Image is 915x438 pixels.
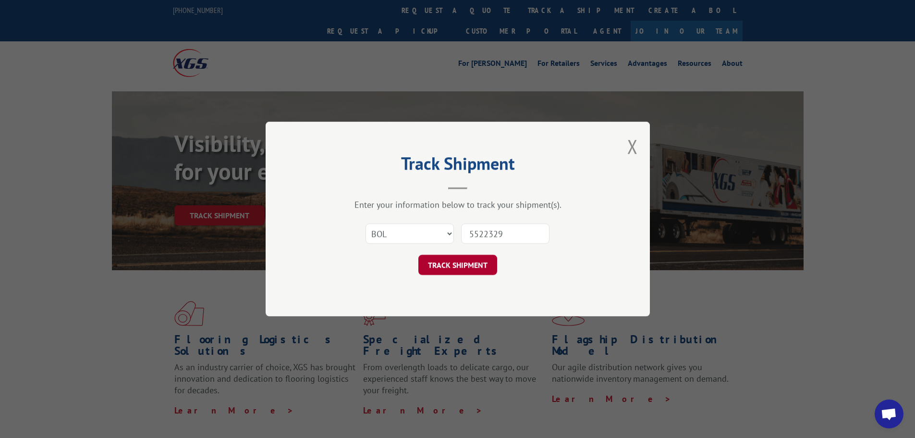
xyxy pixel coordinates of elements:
[461,224,549,244] input: Number(s)
[314,199,602,210] div: Enter your information below to track your shipment(s).
[627,134,638,159] button: Close modal
[418,255,497,275] button: TRACK SHIPMENT
[875,400,903,428] div: Open chat
[314,157,602,175] h2: Track Shipment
